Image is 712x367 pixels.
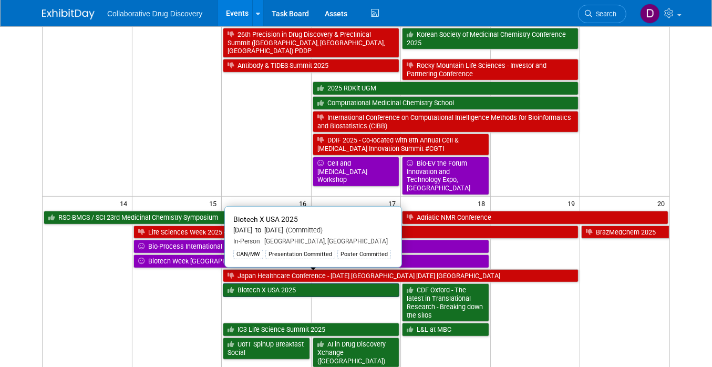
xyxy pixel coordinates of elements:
[656,197,669,210] span: 20
[107,9,202,18] span: Collaborative Drug Discovery
[477,197,490,210] span: 18
[133,254,489,268] a: Biotech Week [GEOGRAPHIC_DATA]
[313,134,489,155] a: DDIF 2025 - Co-located with 8th Annual Cell & [MEDICAL_DATA] Innovation Summit #CGTI
[313,157,399,187] a: Cell and [MEDICAL_DATA] Workshop
[402,283,489,322] a: CDF Oxford - The latest in Translational Research - Breaking down the silos
[402,211,668,225] a: Adriatic NMR Conference
[337,250,391,259] div: Poster Committed
[283,226,323,234] span: (Committed)
[566,197,580,210] span: 19
[133,226,579,239] a: Life Sciences Week 2025 - [GEOGRAPHIC_DATA]
[592,10,616,18] span: Search
[223,269,579,283] a: Japan Healthcare Conference - [DATE] [GEOGRAPHIC_DATA] [DATE] [GEOGRAPHIC_DATA]
[223,28,399,58] a: 26th Precision in Drug Discovery & Preclinical Summit ([GEOGRAPHIC_DATA], [GEOGRAPHIC_DATA], [GEO...
[233,238,260,245] span: In-Person
[233,215,298,223] span: Biotech X USA 2025
[42,9,95,19] img: ExhibitDay
[119,197,132,210] span: 14
[260,238,388,245] span: [GEOGRAPHIC_DATA], [GEOGRAPHIC_DATA]
[581,226,669,239] a: BrazMedChem 2025
[44,211,399,225] a: RSC-BMCS / SCI 23rd Medicinal Chemistry Symposium
[133,240,489,253] a: Bio-Process International
[223,59,399,73] a: Antibody & TIDES Summit 2025
[578,5,626,23] a: Search
[313,111,579,132] a: International Conference on Computational Intelligence Methods for Bioinformatics and Biostatisti...
[223,338,309,359] a: UofT SpinUp Breakfast Social
[265,250,335,259] div: Presentation Committed
[233,226,393,235] div: [DATE] to [DATE]
[402,323,489,337] a: L&L at MBC
[402,59,579,80] a: Rocky Mountain Life Sciences - Investor and Partnering Conference
[313,96,579,110] a: Computational Medicinal Chemistry School
[313,81,579,95] a: 2025 RDKit UGM
[640,4,660,24] img: Daniel Castro
[223,323,399,337] a: IC3 Life Science Summit 2025
[402,28,579,49] a: Korean Society of Medicinal Chemistry Conference 2025
[208,197,221,210] span: 15
[387,197,400,210] span: 17
[233,250,263,259] div: CAN/MW
[223,283,399,297] a: Biotech X USA 2025
[402,157,489,195] a: Bio-EV the Forum Innovation and Technology Expo, [GEOGRAPHIC_DATA]
[298,197,311,210] span: 16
